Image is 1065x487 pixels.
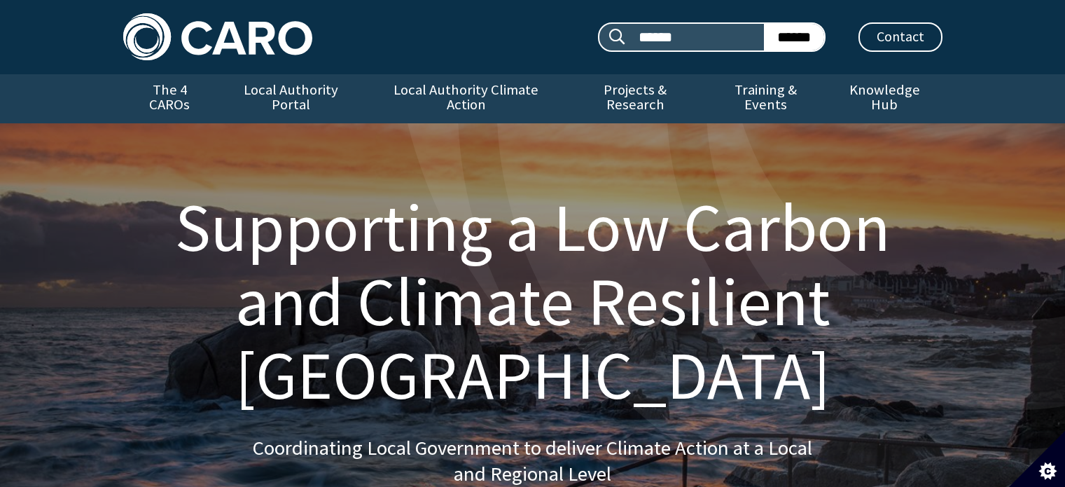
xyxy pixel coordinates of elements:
[366,74,566,123] a: Local Authority Climate Action
[704,74,827,123] a: Training & Events
[858,22,942,52] a: Contact
[123,13,312,60] img: Caro logo
[566,74,704,123] a: Projects & Research
[1009,431,1065,487] button: Set cookie preferences
[123,74,216,123] a: The 4 CAROs
[216,74,366,123] a: Local Authority Portal
[827,74,942,123] a: Knowledge Hub
[140,191,926,413] h1: Supporting a Low Carbon and Climate Resilient [GEOGRAPHIC_DATA]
